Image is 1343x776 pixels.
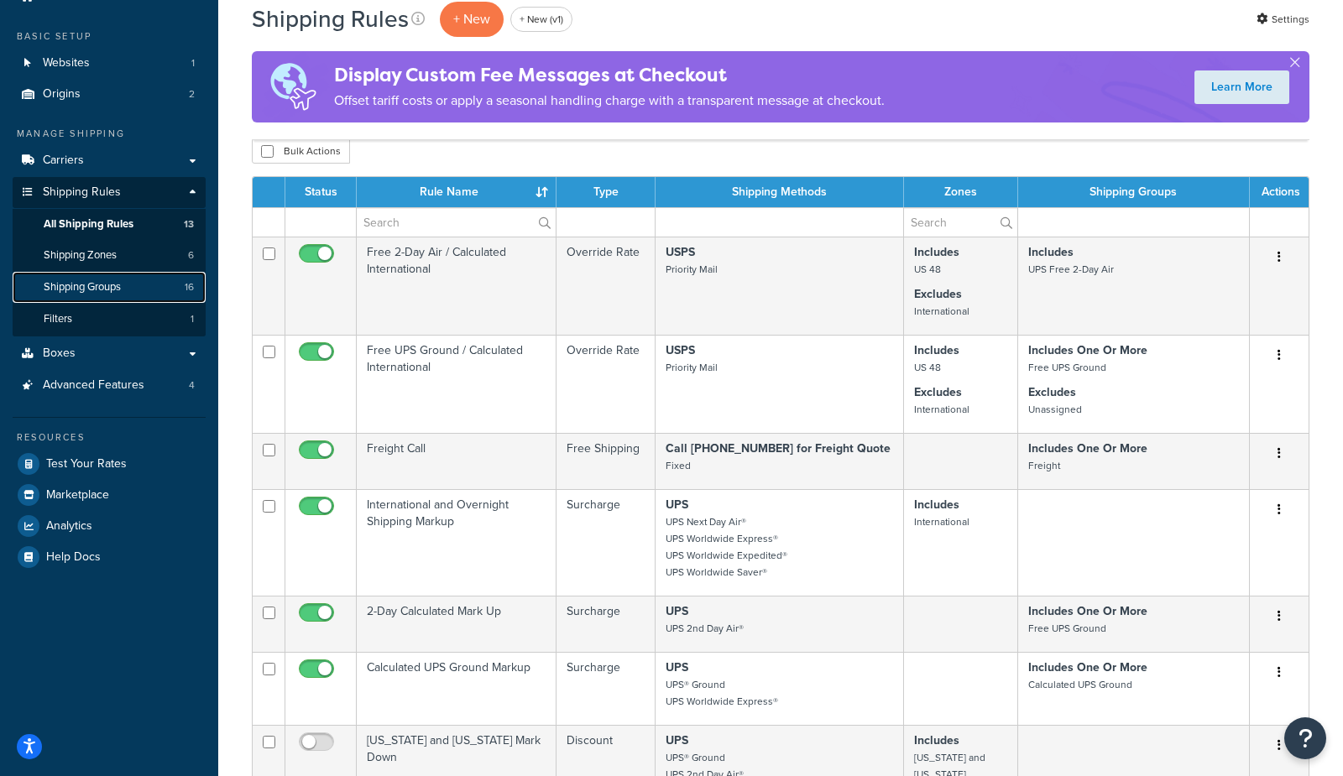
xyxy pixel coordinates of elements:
span: Analytics [46,519,92,534]
input: Search [904,208,1017,237]
small: Freight [1028,458,1060,473]
strong: UPS [666,496,688,513]
span: Filters [44,312,72,326]
td: Free UPS Ground / Calculated International [357,335,557,433]
a: Carriers [13,145,206,176]
td: Override Rate [557,237,656,335]
small: Priority Mail [666,360,718,375]
strong: Includes One Or More [1028,341,1147,359]
strong: Excludes [914,285,962,303]
a: Learn More [1194,70,1289,104]
td: Free 2-Day Air / Calculated International [357,237,557,335]
span: Carriers [43,154,84,168]
span: Shipping Rules [43,185,121,200]
span: Shipping Groups [44,280,121,294]
small: US 48 [914,262,941,277]
td: Override Rate [557,335,656,433]
a: Websites 1 [13,48,206,79]
span: 4 [189,378,195,393]
li: Advanced Features [13,370,206,401]
img: duties-banner-06bc72dcb5fe05cb3f9472aba00be2ae8eb53ab6f0d8bb03d382ba314ac3c341.png [252,51,334,122]
strong: USPS [666,243,695,261]
span: Help Docs [46,550,101,565]
button: Bulk Actions [252,138,350,164]
div: Manage Shipping [13,127,206,141]
small: Free UPS Ground [1028,360,1106,375]
input: Search [357,208,556,237]
strong: Includes One Or More [1028,440,1147,457]
span: 13 [184,217,194,232]
small: UPS Next Day Air® UPS Worldwide Express® UPS Worldwide Expedited® UPS Worldwide Saver® [666,514,787,580]
small: International [914,402,969,417]
strong: Includes [914,341,959,359]
small: UPS Free 2-Day Air [1028,262,1114,277]
li: Origins [13,79,206,110]
th: Shipping Methods [656,177,903,207]
small: International [914,514,969,529]
td: Surcharge [557,652,656,725]
small: Fixed [666,458,691,473]
span: Shipping Zones [44,248,117,263]
a: Shipping Rules [13,177,206,208]
span: 2 [189,87,195,102]
small: Calculated UPS Ground [1028,677,1132,692]
a: Filters 1 [13,304,206,335]
a: Shipping Groups 16 [13,272,206,303]
button: Open Resource Center [1284,717,1326,759]
span: Marketplace [46,488,109,503]
small: UPS 2nd Day Air® [666,621,744,636]
td: Surcharge [557,489,656,596]
small: Priority Mail [666,262,718,277]
td: 2-Day Calculated Mark Up [357,596,557,652]
small: Unassigned [1028,402,1082,417]
span: 16 [185,280,194,294]
strong: Includes One Or More [1028,659,1147,676]
a: All Shipping Rules 13 [13,209,206,240]
small: US 48 [914,360,941,375]
span: 1 [191,56,195,70]
th: Actions [1250,177,1309,207]
small: Free UPS Ground [1028,621,1106,636]
a: Boxes [13,338,206,369]
strong: UPS [666,602,688,620]
small: International [914,304,969,319]
strong: Excludes [914,383,962,401]
td: Calculated UPS Ground Markup [357,652,557,725]
td: Free Shipping [557,433,656,489]
span: 1 [191,312,194,326]
strong: Includes [914,243,959,261]
td: Surcharge [557,596,656,652]
th: Shipping Groups [1018,177,1250,207]
span: Boxes [43,346,76,361]
strong: Includes One Or More [1028,602,1147,620]
strong: Includes [1028,243,1074,261]
a: Help Docs [13,542,206,572]
small: UPS® Ground UPS Worldwide Express® [666,677,778,709]
span: All Shipping Rules [44,217,133,232]
span: Test Your Rates [46,457,127,471]
li: Shipping Groups [13,272,206,303]
span: Websites [43,56,90,70]
h1: Shipping Rules [252,3,409,35]
div: Basic Setup [13,29,206,44]
strong: Excludes [1028,383,1076,401]
div: Resources [13,430,206,445]
a: Analytics [13,511,206,541]
a: Origins 2 [13,79,206,110]
li: Test Your Rates [13,449,206,479]
td: International and Overnight Shipping Markup [357,489,557,596]
span: Origins [43,87,81,102]
strong: USPS [666,341,695,359]
th: Status [285,177,357,207]
strong: UPS [666,659,688,676]
p: + New [440,2,504,36]
th: Rule Name : activate to sort column ascending [357,177,557,207]
a: Marketplace [13,480,206,510]
h4: Display Custom Fee Messages at Checkout [334,61,885,89]
a: + New (v1) [510,7,572,32]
